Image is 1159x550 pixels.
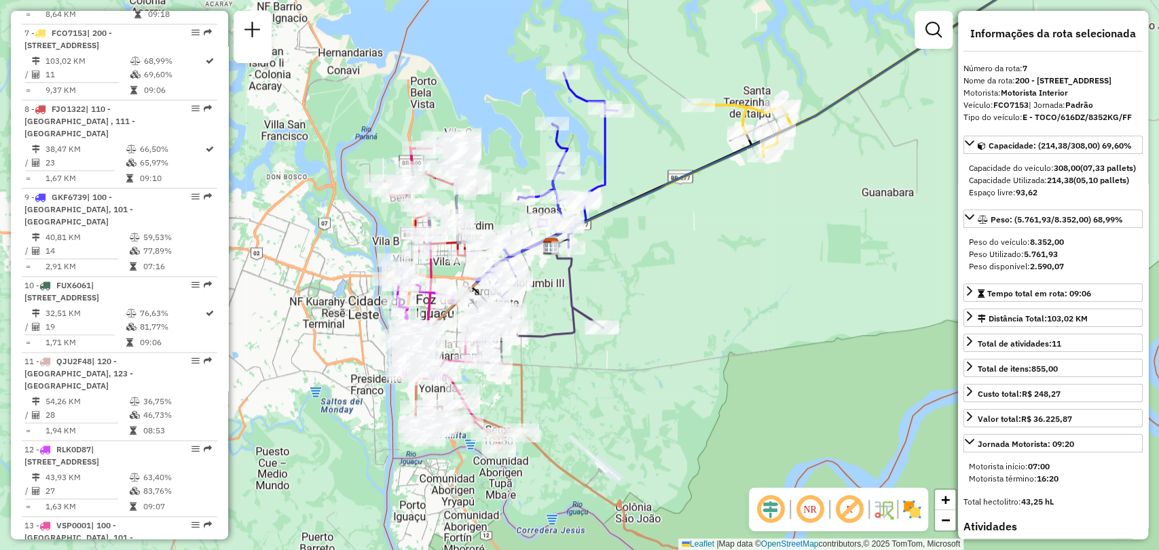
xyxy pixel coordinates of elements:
[978,363,1058,375] div: Total de itens:
[45,260,129,273] td: 2,91 KM
[147,7,212,21] td: 09:18
[45,408,129,422] td: 28
[941,491,950,508] span: +
[204,193,212,201] em: Rota exportada
[139,336,204,349] td: 09:06
[45,68,130,81] td: 11
[1047,175,1073,185] strong: 214,38
[143,231,211,244] td: 59,53%
[978,313,1088,325] div: Distância Total:
[1031,364,1058,374] strong: 855,00
[969,248,1137,260] div: Peso Utilizado:
[969,162,1137,174] div: Capacidade do veículo:
[130,411,140,419] i: % de utilização da cubagem
[191,445,200,453] em: Opções
[1028,461,1050,471] strong: 07:00
[989,140,1132,151] span: Capacidade: (214,38/308,00) 69,60%
[963,210,1143,228] a: Peso: (5.761,93/8.352,00) 68,99%
[963,283,1143,302] a: Tempo total em rota: 09:06
[32,247,40,255] i: Total de Atividades
[963,75,1143,87] div: Nome da rota:
[45,307,125,320] td: 32,51 KM
[45,424,129,437] td: 1,94 KM
[963,309,1143,327] a: Distância Total:103,02 KM
[24,408,31,422] td: /
[978,413,1072,425] div: Valor total:
[45,320,125,334] td: 19
[1054,163,1080,173] strong: 308,00
[45,395,129,408] td: 54,26 KM
[963,520,1143,533] h4: Atividades
[991,214,1123,224] span: Peso: (5.761,93/8.352,00) 68,99%
[191,357,200,365] em: Opções
[143,471,211,484] td: 63,40%
[24,336,31,349] td: =
[239,16,266,47] a: Nova sessão e pesquisa
[872,498,894,520] img: Fluxo de ruas
[542,237,560,255] img: CDD Foz do Iguaçu
[963,496,1143,508] div: Total hectolitro:
[126,338,132,347] i: Tempo total em rota
[130,397,140,406] i: % de utilização do peso
[32,71,40,79] i: Total de Atividades
[143,260,211,273] td: 07:16
[143,54,204,68] td: 68,99%
[24,68,31,81] td: /
[126,174,132,182] i: Tempo total em rota
[716,539,718,549] span: |
[32,487,40,495] i: Total de Atividades
[130,233,140,241] i: % de utilização do peso
[45,142,125,156] td: 38,47 KM
[45,7,134,21] td: 8,64 KM
[1029,100,1093,110] span: | Jornada:
[130,57,141,65] i: % de utilização do peso
[1080,163,1136,173] strong: (07,33 pallets)
[24,356,133,391] span: | 120 - [GEOGRAPHIC_DATA], 123 - [GEOGRAPHIC_DATA]
[191,521,200,529] em: Opções
[32,233,40,241] i: Distância Total
[130,473,140,482] i: % de utilização do peso
[45,484,129,498] td: 27
[32,397,40,406] i: Distância Total
[24,484,31,498] td: /
[24,104,135,138] span: 8 -
[1021,414,1072,424] strong: R$ 36.225,87
[204,445,212,453] em: Rota exportada
[32,411,40,419] i: Total de Atividades
[24,280,99,302] span: | [STREET_ADDRESS]
[139,156,204,170] td: 65,97%
[963,409,1143,427] a: Valor total:R$ 36.225,87
[143,424,211,437] td: 08:53
[24,7,31,21] td: =
[191,281,200,289] em: Opções
[143,484,211,498] td: 83,76%
[139,307,204,320] td: 76,63%
[963,87,1143,99] div: Motorista:
[24,104,135,138] span: | 110 - [GEOGRAPHIC_DATA] , 111 - [GEOGRAPHIC_DATA]
[32,309,40,317] i: Distância Total
[1023,112,1132,122] strong: E - TOCO/616DZ/8352KG/FF
[56,356,92,366] span: QJU2F48
[45,336,125,349] td: 1,71 KM
[963,231,1143,278] div: Peso: (5.761,93/8.352,00) 68,99%
[901,498,923,520] img: Exibir/Ocultar setores
[963,136,1143,154] a: Capacidade: (214,38/308,00) 69,60%
[682,539,714,549] a: Leaflet
[987,288,1091,298] span: Tempo total em rota: 09:06
[130,427,136,435] i: Tempo total em rota
[126,159,136,167] i: % de utilização da cubagem
[130,247,140,255] i: % de utilização da cubagem
[45,54,130,68] td: 103,02 KM
[130,487,140,495] i: % de utilização da cubagem
[941,511,950,528] span: −
[963,384,1143,402] a: Custo total:R$ 248,27
[1052,338,1061,349] strong: 11
[978,338,1061,349] span: Total de atividades:
[543,237,561,255] img: CDD Foz
[24,28,112,50] span: 7 -
[24,244,31,258] td: /
[143,83,204,97] td: 09:06
[143,395,211,408] td: 36,75%
[204,281,212,289] em: Rota exportada
[1022,389,1061,399] strong: R$ 248,27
